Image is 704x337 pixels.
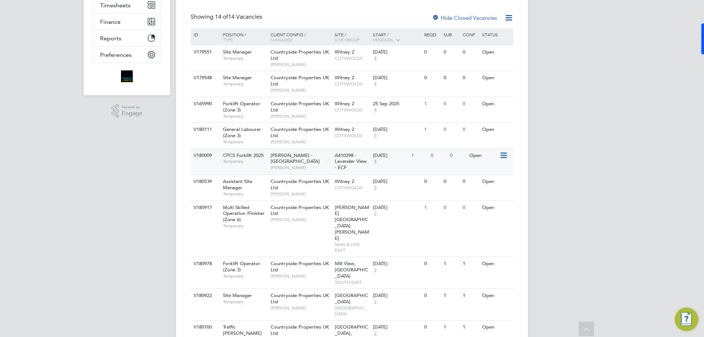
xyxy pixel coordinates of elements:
span: Countryside Properties UK Ltd [271,100,329,113]
div: V180922 [192,289,217,303]
div: Open [480,257,512,271]
span: Forklift Operator (Zone 3) [223,100,260,113]
span: [PERSON_NAME] [271,217,331,223]
div: ID [192,28,217,41]
span: 4 [373,107,378,113]
div: 1 [461,320,480,334]
span: Temporary [223,223,267,229]
span: A410298 - Lavender View - ECF [335,152,367,171]
span: 2 [373,267,378,273]
div: V165990 [192,97,217,111]
span: Countryside Properties UK Ltd [271,126,329,139]
div: Status [480,28,512,41]
div: 1 [442,257,461,271]
span: Multi Skilled Operative /Finisher (Zone 6) [223,204,265,223]
div: V180539 [192,175,217,188]
span: Powered by [122,104,142,110]
span: Temporary [223,55,267,61]
span: 5 [373,185,378,191]
span: Witney 2 [335,100,354,107]
span: Countryside Properties UK Ltd [271,292,329,305]
div: Open [480,289,512,303]
span: [PERSON_NAME][GEOGRAPHIC_DATA][PERSON_NAME] [335,204,369,241]
span: 2 [373,299,378,305]
div: 0 [442,123,461,136]
span: Temporary [223,81,267,87]
span: Witney 2 [335,126,354,132]
div: 0 [461,123,480,136]
div: V179551 [192,45,217,59]
div: 0 [461,71,480,85]
div: Open [480,123,512,136]
span: Countryside Properties UK Ltd [271,49,329,61]
div: Open [480,71,512,85]
span: MAN & CHE EAST [335,242,370,253]
span: [GEOGRAPHIC_DATA] [335,292,368,305]
span: [PERSON_NAME] [271,62,331,67]
span: Site Manager [223,49,252,55]
a: Powered byEngage [111,104,143,118]
div: V179548 [192,71,217,85]
div: 1 [422,201,441,215]
span: Temporary [223,139,267,145]
span: Countryside Properties UK Ltd [271,204,329,217]
div: 1 [442,289,461,303]
div: Position / [217,28,269,46]
span: Temporary [223,191,267,197]
label: Hide Closed Vacancies [432,14,497,21]
div: V180111 [192,123,217,136]
div: 0 [442,45,461,59]
span: [PERSON_NAME] [271,113,331,119]
div: [DATE] [373,261,421,267]
span: Temporary [223,273,267,279]
span: SOUTH-EAST [335,279,370,285]
div: 0 [461,45,480,59]
button: Finance [93,14,161,30]
button: Engage Resource Center [675,308,698,331]
a: Go to home page [92,70,161,82]
div: Open [480,320,512,334]
span: Temporary [223,299,267,305]
div: 1 [461,257,480,271]
div: Open [467,149,499,162]
span: 5 [373,133,378,139]
span: COTSWOLDS [335,185,370,191]
span: 14 of [215,13,228,21]
span: 4 [373,158,378,165]
span: 2 [373,330,378,337]
span: Site Group [335,37,360,43]
span: Site Manager [223,292,252,298]
div: 0 [422,45,441,59]
div: Open [480,45,512,59]
span: COTSWOLDS [335,133,370,139]
span: COTSWOLDS [335,81,370,87]
span: [PERSON_NAME] [271,165,331,171]
span: General Labourer (Zone 3) [223,126,261,139]
span: 4 [373,81,378,87]
div: 0 [422,289,441,303]
span: Assistant Site Manager [223,178,252,191]
span: Site Manager [223,74,252,81]
div: [DATE] [373,75,421,81]
div: 0 [442,175,461,188]
div: Open [480,201,512,215]
div: 1 [461,289,480,303]
span: Countryside Properties UK Ltd [271,324,329,336]
span: Finance [100,18,121,25]
div: [DATE] [373,205,421,211]
span: 4 [373,55,378,62]
div: Client Config / [269,28,333,46]
span: Temporary [223,158,267,164]
div: [DATE] [373,153,408,159]
span: Countryside Properties UK Ltd [271,74,329,87]
span: Temporary [223,113,267,119]
span: Witney 2 [335,74,354,81]
span: Mill View, [GEOGRAPHIC_DATA] [335,260,368,279]
div: Open [480,97,512,111]
span: CPCS Forklift 2025 [223,152,264,158]
div: 0 [422,175,441,188]
div: 0 [422,257,441,271]
div: V180760 [192,320,217,334]
div: 0 [422,71,441,85]
span: Preferences [100,51,132,58]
